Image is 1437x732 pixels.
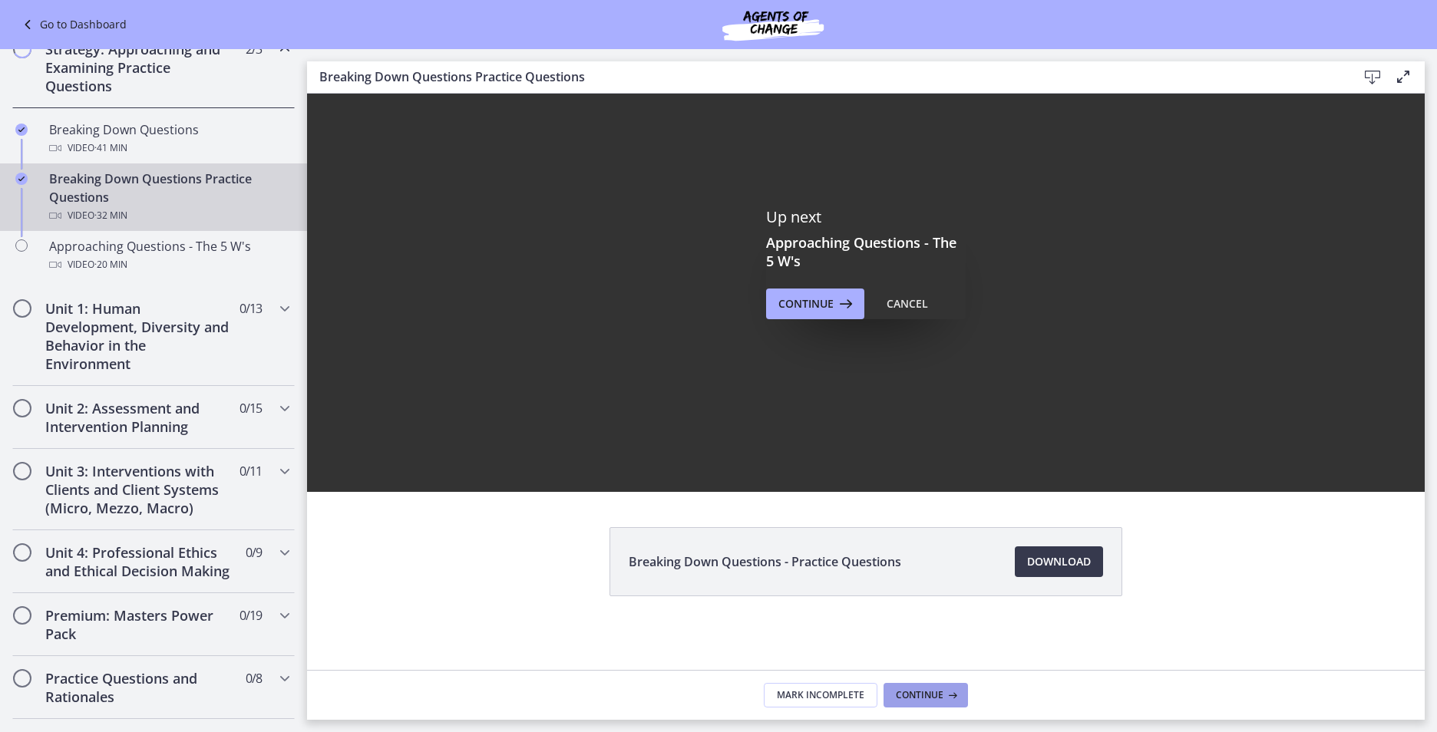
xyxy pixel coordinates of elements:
[49,256,289,274] div: Video
[49,139,289,157] div: Video
[45,669,233,706] h2: Practice Questions and Rationales
[764,683,877,707] button: Mark Incomplete
[15,173,28,185] i: Completed
[629,552,901,571] span: Breaking Down Questions - Practice Questions
[874,289,940,319] button: Cancel
[49,120,289,157] div: Breaking Down Questions
[45,462,233,517] h2: Unit 3: Interventions with Clients and Client Systems (Micro, Mezzo, Macro)
[246,543,262,562] span: 0 / 9
[1027,552,1091,571] span: Download
[777,689,864,701] span: Mark Incomplete
[319,68,1333,86] h3: Breaking Down Questions Practice Questions
[45,399,233,436] h2: Unit 2: Assessment and Intervention Planning
[45,543,233,580] h2: Unit 4: Professional Ethics and Ethical Decision Making
[887,295,928,313] div: Cancel
[45,40,233,95] h2: Strategy: Approaching and Examining Practice Questions
[49,206,289,225] div: Video
[766,207,966,227] p: Up next
[18,15,127,34] a: Go to Dashboard
[45,299,233,373] h2: Unit 1: Human Development, Diversity and Behavior in the Environment
[45,606,233,643] h2: Premium: Masters Power Pack
[778,295,834,313] span: Continue
[1015,546,1103,577] a: Download
[240,399,262,417] span: 0 / 15
[94,206,127,225] span: · 32 min
[49,237,289,274] div: Approaching Questions - The 5 W's
[15,124,28,136] i: Completed
[681,6,865,43] img: Agents of Change
[766,233,966,270] h3: Approaching Questions - The 5 W's
[240,299,262,318] span: 0 / 13
[49,170,289,225] div: Breaking Down Questions Practice Questions
[240,606,262,625] span: 0 / 19
[94,139,127,157] span: · 41 min
[896,689,943,701] span: Continue
[240,462,262,480] span: 0 / 11
[766,289,864,319] button: Continue
[246,669,262,687] span: 0 / 8
[246,40,262,58] span: 2 / 3
[94,256,127,274] span: · 20 min
[884,683,968,707] button: Continue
